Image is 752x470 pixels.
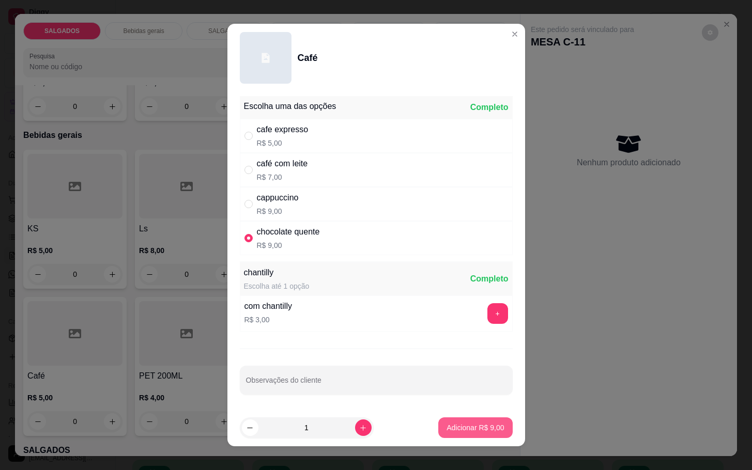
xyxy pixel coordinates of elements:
p: R$ 9,00 [257,206,299,216]
p: R$ 9,00 [257,240,320,250]
button: Adicionar R$ 9,00 [438,417,512,438]
div: com chantilly [244,300,292,312]
div: Café [298,51,318,65]
div: Escolha até 1 opção [244,281,310,291]
button: add [487,303,508,324]
button: Close [507,26,523,42]
p: R$ 3,00 [244,315,292,325]
input: Observações do cliente [246,379,507,389]
div: chocolate quente [257,226,320,238]
div: chantilly [244,267,310,279]
div: café com leite [257,158,308,170]
p: Adicionar R$ 9,00 [447,422,504,433]
div: Escolha uma das opções [244,100,336,113]
p: R$ 5,00 [257,138,309,148]
button: decrease-product-quantity [242,419,258,436]
div: cafe expresso [257,123,309,136]
button: increase-product-quantity [355,419,372,436]
p: R$ 7,00 [257,172,308,182]
div: Completo [470,273,509,285]
div: cappuccino [257,192,299,204]
div: Completo [470,101,509,114]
